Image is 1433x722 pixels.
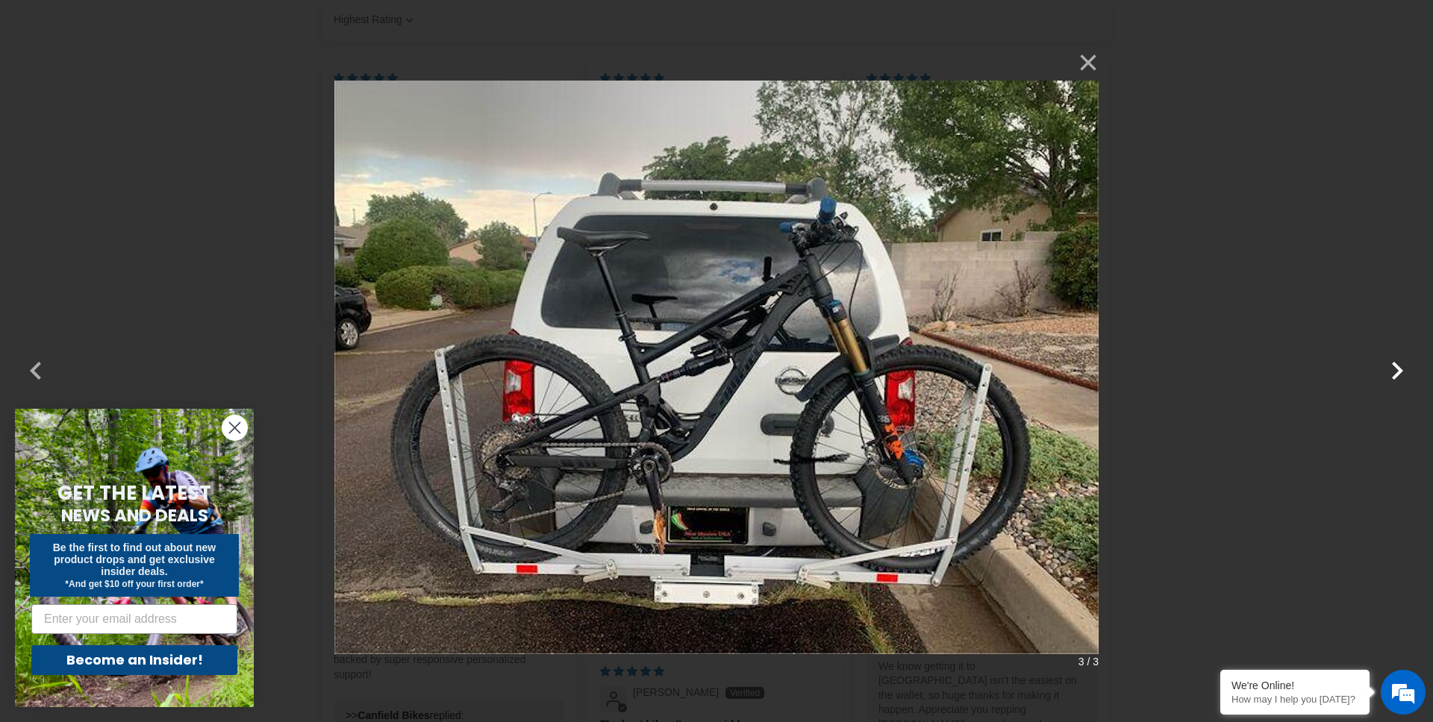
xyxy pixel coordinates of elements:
[222,415,248,441] button: Close dialog
[16,82,39,104] div: Navigation go back
[53,541,216,577] span: Be the first to find out about new product drops and get exclusive insider deals.
[57,480,211,506] span: GET THE LATEST
[61,503,208,527] span: NEWS AND DEALS
[18,343,54,379] button: Previous (Left arrow key)
[245,7,281,43] div: Minimize live chat window
[65,579,203,589] span: *And get $10 off your first order*
[87,188,206,339] span: We're online!
[1063,45,1099,81] button: ×
[100,84,273,103] div: Chat with us now
[31,604,237,634] input: Enter your email address
[48,75,85,112] img: d_696896380_company_1647369064580_696896380
[1379,343,1415,379] button: Next (Right arrow key)
[1231,694,1358,705] p: How may I help you today?
[31,645,237,675] button: Become an Insider!
[1078,651,1099,672] span: 3 / 3
[1231,679,1358,691] div: We're Online!
[7,407,284,459] textarea: Type your message and hit 'Enter'
[334,45,1099,678] img: User picture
